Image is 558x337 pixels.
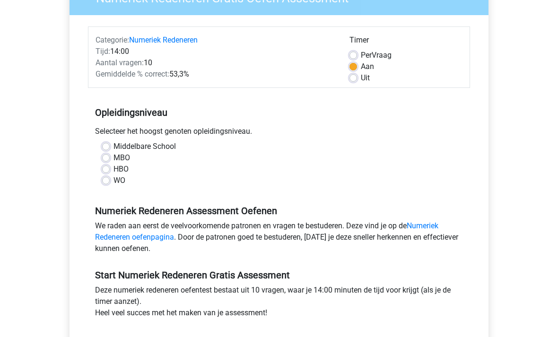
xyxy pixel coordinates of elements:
[96,36,129,45] span: Categorie:
[88,126,470,141] div: Selecteer het hoogst genoten opleidingsniveau.
[95,104,463,122] h5: Opleidingsniveau
[96,59,144,68] span: Aantal vragen:
[361,51,372,60] span: Per
[88,46,342,58] div: 14:00
[113,164,129,175] label: HBO
[361,50,392,61] label: Vraag
[95,206,463,217] h5: Numeriek Redeneren Assessment Oefenen
[88,58,342,69] div: 10
[113,175,125,187] label: WO
[88,69,342,80] div: 53,3%
[88,221,470,259] div: We raden aan eerst de veelvoorkomende patronen en vragen te bestuderen. Deze vind je op de . Door...
[361,73,370,84] label: Uit
[96,70,169,79] span: Gemiddelde % correct:
[95,270,463,281] h5: Start Numeriek Redeneren Gratis Assessment
[113,141,176,153] label: Middelbare School
[96,47,110,56] span: Tijd:
[88,285,470,323] div: Deze numeriek redeneren oefentest bestaat uit 10 vragen, waar je 14:00 minuten de tijd voor krijg...
[361,61,374,73] label: Aan
[349,35,462,50] div: Timer
[129,36,198,45] a: Numeriek Redeneren
[113,153,130,164] label: MBO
